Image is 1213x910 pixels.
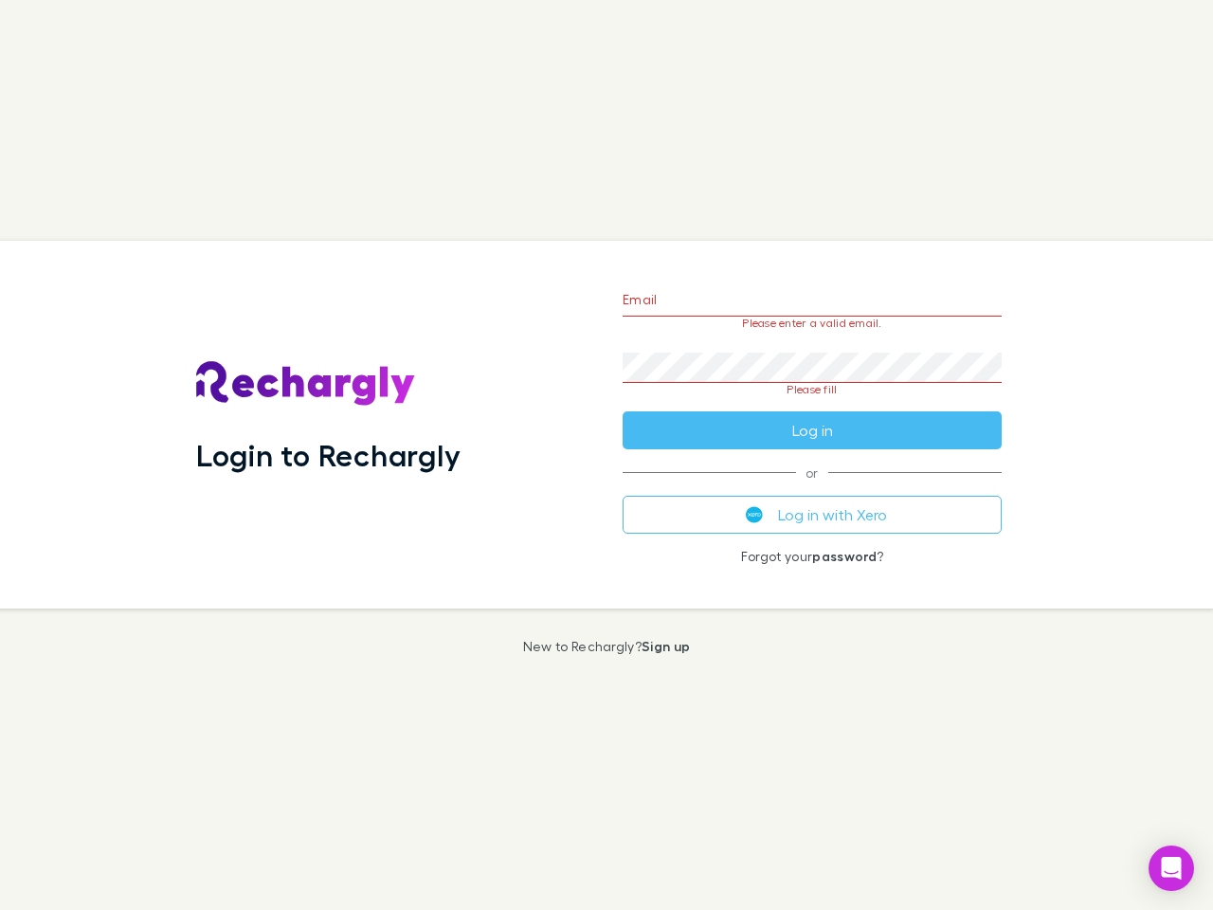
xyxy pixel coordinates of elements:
button: Log in [623,411,1002,449]
img: Rechargly's Logo [196,361,416,407]
div: Open Intercom Messenger [1149,846,1194,891]
a: Sign up [642,638,690,654]
a: password [812,548,877,564]
p: Please enter a valid email. [623,317,1002,330]
h1: Login to Rechargly [196,437,461,473]
img: Xero's logo [746,506,763,523]
p: Forgot your ? [623,549,1002,564]
button: Log in with Xero [623,496,1002,534]
p: New to Rechargly? [523,639,691,654]
span: or [623,472,1002,473]
p: Please fill [623,383,1002,396]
